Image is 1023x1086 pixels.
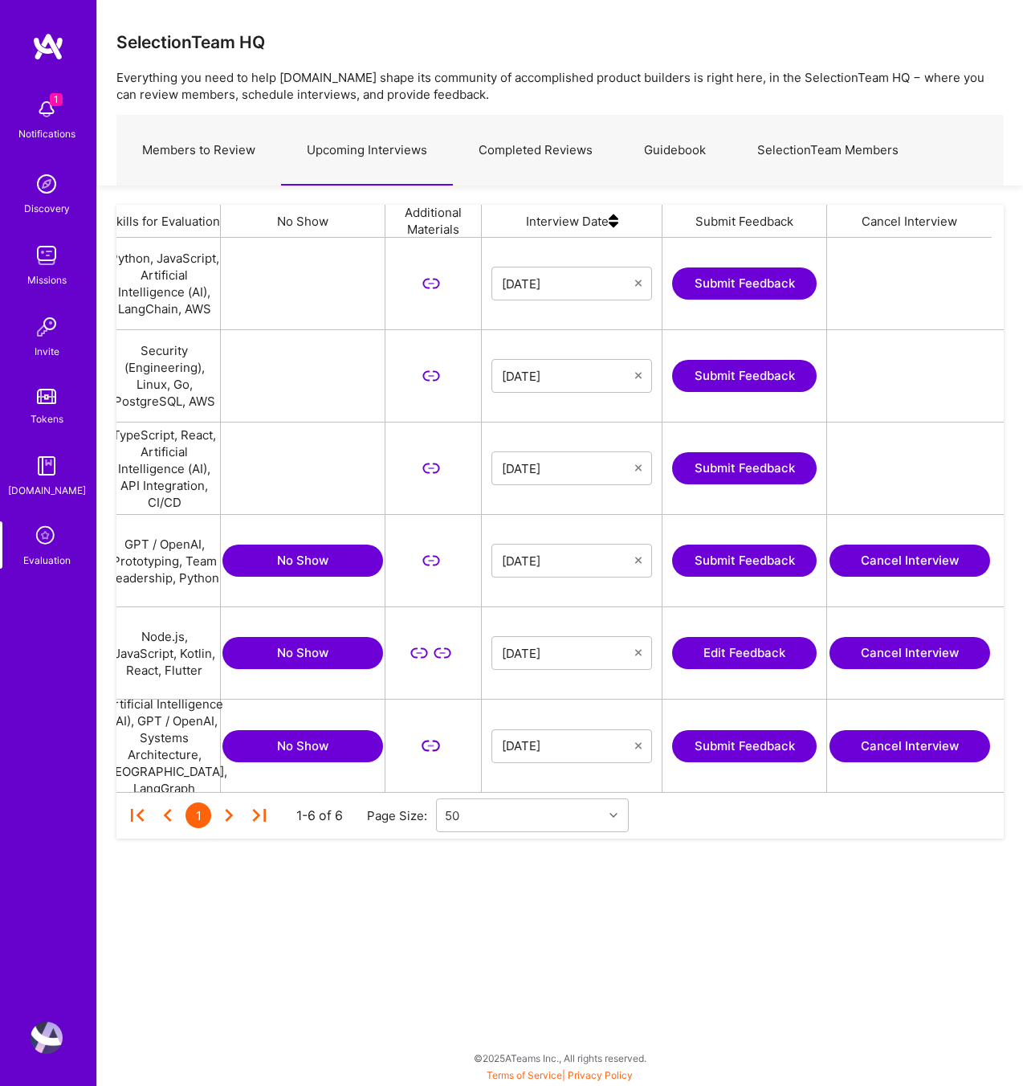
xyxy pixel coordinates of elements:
[32,32,64,61] img: logo
[434,644,452,663] i: icon LinkSecondary
[31,1022,63,1054] img: User Avatar
[453,116,618,186] a: Completed Reviews
[422,367,440,386] i: icon LinkSecondary
[672,267,817,300] button: Submit Feedback
[108,700,221,792] div: Artificial Intelligence (AI), GPT / OpenAI, Systems Architecture, [GEOGRAPHIC_DATA], LangGraph
[222,730,383,762] button: No Show
[502,368,635,384] input: Select Date...
[672,452,817,484] button: Submit Feedback
[24,200,70,217] div: Discovery
[487,1069,562,1081] a: Terms of Service
[422,737,440,755] i: icon LinkSecondary
[222,637,383,669] button: No Show
[221,205,385,237] div: No Show
[672,360,817,392] button: Submit Feedback
[27,271,67,288] div: Missions
[185,802,211,828] div: 1
[35,343,59,360] div: Invite
[8,482,86,499] div: [DOMAIN_NAME]
[502,460,635,476] input: Select Date...
[422,459,440,478] i: icon LinkSecondary
[502,645,635,661] input: Select Date...
[829,545,990,577] button: Cancel Interview
[108,330,221,422] div: Security (Engineering), Linux, Go, PostgreSQL, AWS
[108,205,221,237] div: Skills for Evaluation
[732,116,924,186] a: SelectionTeam Members
[281,116,453,186] a: Upcoming Interviews
[829,637,990,669] button: Cancel Interview
[26,1022,67,1054] a: User Avatar
[50,93,63,106] span: 1
[502,553,635,569] input: Select Date...
[367,807,436,824] div: Page Size:
[609,205,618,237] img: sort
[37,389,56,404] img: tokens
[222,545,383,577] button: No Show
[31,168,63,200] img: discovery
[422,552,440,570] i: icon LinkSecondary
[116,32,265,52] h3: SelectionTeam HQ
[108,238,221,329] div: Python, JavaScript, Artificial Intelligence (AI), LangChain, AWS
[31,239,63,271] img: teamwork
[672,545,817,577] button: Submit Feedback
[31,311,63,343] img: Invite
[18,125,75,142] div: Notifications
[482,205,662,237] div: Interview Date
[618,116,732,186] a: Guidebook
[108,423,221,514] div: TypeScript, React, Artificial Intelligence (AI), API Integration, CI/CD
[96,1038,1023,1078] div: © 2025 ATeams Inc., All rights reserved.
[31,93,63,125] img: bell
[296,807,343,824] div: 1-6 of 6
[23,552,71,569] div: Evaluation
[31,410,63,427] div: Tokens
[609,811,617,819] i: icon Chevron
[502,276,635,292] input: Select Date...
[108,515,221,606] div: GPT / OpenAI, Prototyping, Team Leadership, Python
[31,521,62,552] i: icon SelectionTeam
[116,116,281,186] a: Members to Review
[672,730,817,762] button: Submit Feedback
[662,205,827,237] div: Submit Feedback
[827,205,992,237] div: Cancel Interview
[568,1069,633,1081] a: Privacy Policy
[502,738,635,754] input: Select Date...
[410,644,429,663] i: icon LinkSecondary
[385,205,482,237] div: Additional Materials
[116,69,1004,103] p: Everything you need to help [DOMAIN_NAME] shape its community of accomplished product builders is...
[108,607,221,699] div: Node.js, JavaScript, Kotlin, React, Flutter
[672,637,817,669] button: Edit Feedback
[31,450,63,482] img: guide book
[487,1069,633,1081] span: |
[422,275,440,293] i: icon LinkSecondary
[445,807,459,824] div: 50
[829,730,990,762] button: Cancel Interview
